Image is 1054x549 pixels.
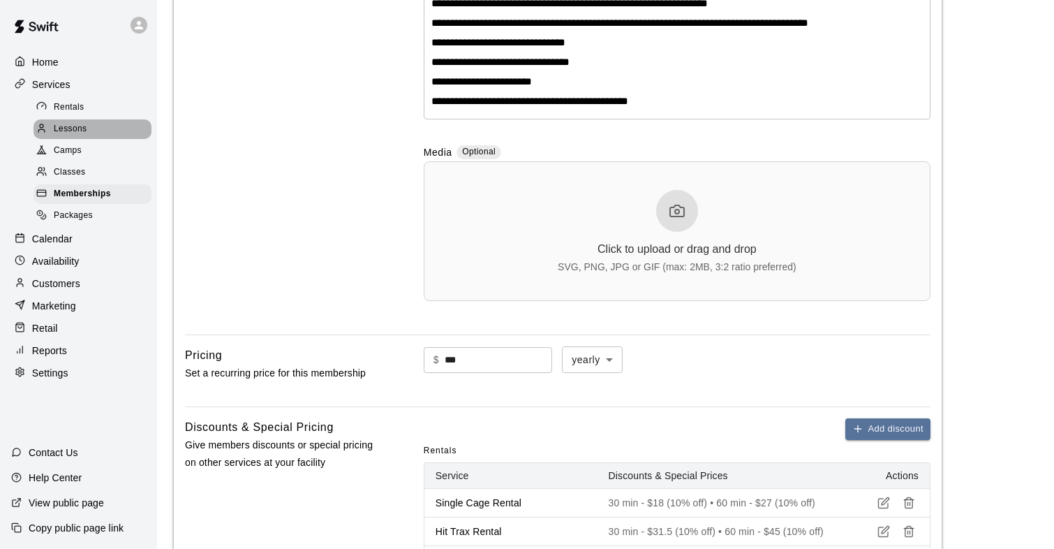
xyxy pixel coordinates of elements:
[34,119,151,139] div: Lessons
[54,187,111,201] span: Memberships
[11,52,146,73] a: Home
[845,418,930,440] button: Add discount
[32,55,59,69] p: Home
[32,344,67,358] p: Reports
[185,437,379,471] p: Give members discounts or special pricing on other services at your facility
[32,232,73,246] p: Calendar
[34,98,151,117] div: Rentals
[34,184,157,205] a: Memberships
[436,525,586,539] p: Hit Trax Rental
[34,118,157,140] a: Lessons
[29,446,78,460] p: Contact Us
[436,496,586,510] p: Single Cage Rental
[32,254,80,268] p: Availability
[11,363,146,383] a: Settings
[11,228,146,249] a: Calendar
[11,295,146,316] a: Marketing
[462,147,496,156] span: Optional
[433,353,439,367] p: $
[32,277,80,291] p: Customers
[11,251,146,272] a: Availability
[424,440,457,462] span: Rentals
[424,145,452,161] label: Media
[32,321,58,335] p: Retail
[34,141,151,161] div: Camps
[54,122,87,136] span: Lessons
[34,184,151,204] div: Memberships
[558,261,796,272] div: SVG, PNG, JPG or GIF (max: 2MB, 3:2 ratio preferred)
[609,525,835,539] p: 30 min - $31.5 (10% off) • 60 min - $45 (10% off)
[424,463,597,489] th: Service
[562,346,623,372] div: yearly
[11,74,146,95] a: Services
[597,243,757,256] div: Click to upload or drag and drop
[29,496,104,510] p: View public page
[32,299,76,313] p: Marketing
[609,496,835,510] p: 30 min - $18 (10% off) • 60 min - $27 (10% off)
[185,418,334,437] h6: Discounts & Special Pricing
[11,318,146,339] a: Retail
[54,144,82,158] span: Camps
[32,366,68,380] p: Settings
[185,346,222,365] h6: Pricing
[34,96,157,118] a: Rentals
[34,205,157,227] a: Packages
[29,521,124,535] p: Copy public page link
[54,209,93,223] span: Packages
[32,78,70,91] p: Services
[54,101,84,115] span: Rentals
[54,166,85,180] span: Classes
[185,365,379,382] p: Set a recurring price for this membership
[34,140,157,162] a: Camps
[34,162,157,184] a: Classes
[846,463,930,489] th: Actions
[34,206,151,226] div: Packages
[29,471,82,485] p: Help Center
[34,163,151,182] div: Classes
[11,340,146,361] a: Reports
[597,463,846,489] th: Discounts & Special Prices
[11,273,146,294] a: Customers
